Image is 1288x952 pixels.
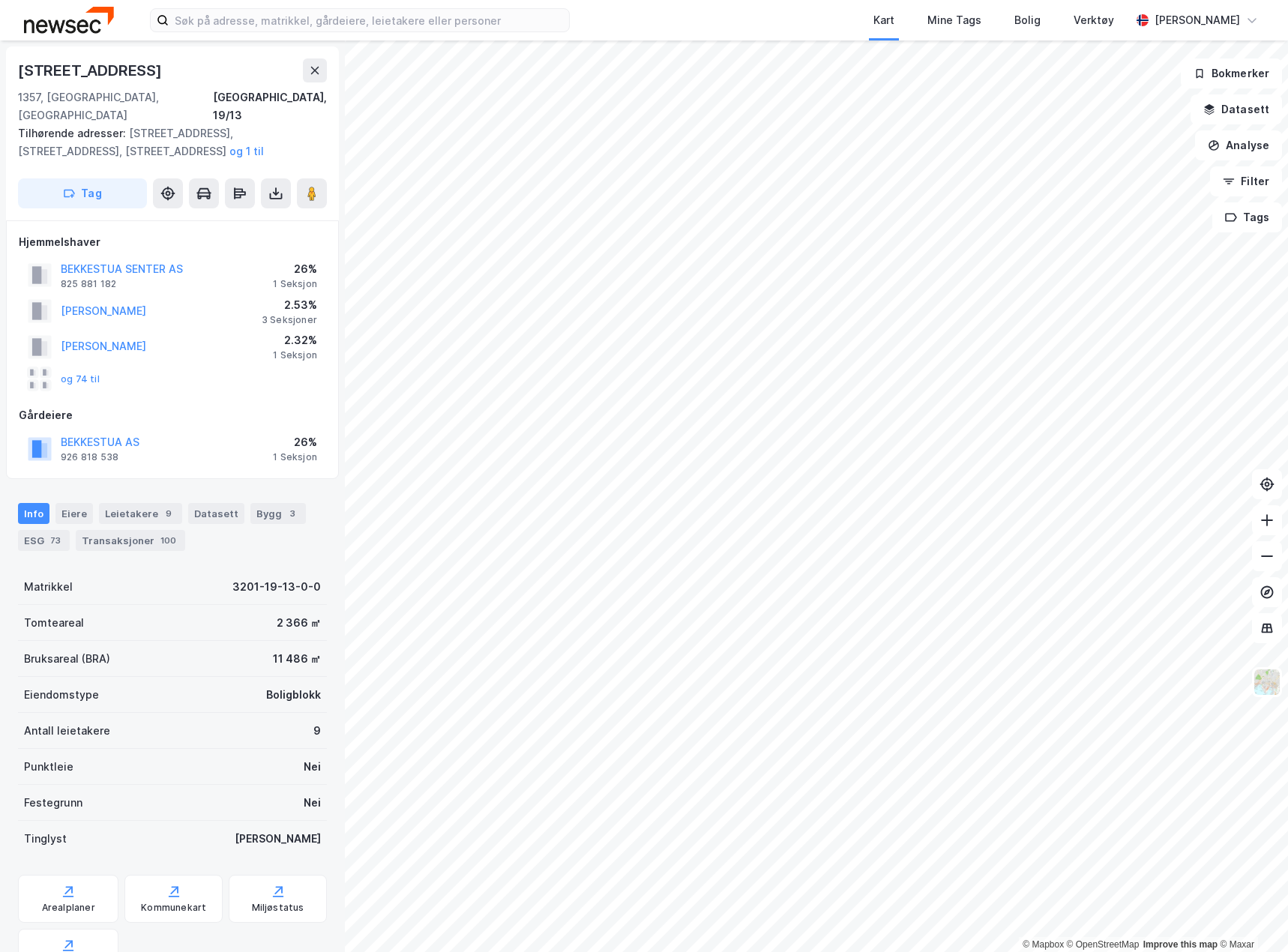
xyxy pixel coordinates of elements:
[24,7,114,33] img: newsec-logo.f6e21ccffca1b3a03d2d.png
[273,331,317,349] div: 2.32%
[273,433,317,451] div: 26%
[19,406,326,424] div: Gårdeiere
[24,794,82,812] div: Festegrunn
[273,260,317,278] div: 26%
[76,530,185,551] div: Transaksjoner
[273,650,321,668] div: 11 486 ㎡
[1210,166,1282,196] button: Filter
[55,503,93,524] div: Eiere
[1191,94,1282,124] button: Datasett
[1014,11,1041,29] div: Bolig
[304,794,321,812] div: Nei
[1195,130,1282,160] button: Analyse
[873,11,894,29] div: Kart
[1155,11,1240,29] div: [PERSON_NAME]
[24,686,99,704] div: Eiendomstype
[262,296,317,314] div: 2.53%
[1074,11,1114,29] div: Verktøy
[47,533,64,548] div: 73
[18,127,129,139] span: Tilhørende adresser:
[273,349,317,361] div: 1 Seksjon
[18,530,70,551] div: ESG
[24,830,67,848] div: Tinglyst
[262,314,317,326] div: 3 Seksjoner
[157,533,179,548] div: 100
[24,722,110,740] div: Antall leietakere
[304,758,321,776] div: Nei
[232,578,321,596] div: 3201-19-13-0-0
[273,278,317,290] div: 1 Seksjon
[61,278,116,290] div: 825 881 182
[24,578,73,596] div: Matrikkel
[18,58,165,82] div: [STREET_ADDRESS]
[250,503,306,524] div: Bygg
[252,902,304,914] div: Miljøstatus
[141,902,206,914] div: Kommunekart
[266,686,321,704] div: Boligblokk
[313,722,321,740] div: 9
[1181,58,1282,88] button: Bokmerker
[235,830,321,848] div: [PERSON_NAME]
[18,124,315,160] div: [STREET_ADDRESS], [STREET_ADDRESS], [STREET_ADDRESS]
[19,233,326,251] div: Hjemmelshaver
[161,506,176,521] div: 9
[1213,880,1288,952] iframe: Chat Widget
[277,614,321,632] div: 2 366 ㎡
[24,758,73,776] div: Punktleie
[1067,939,1140,950] a: OpenStreetMap
[273,451,317,463] div: 1 Seksjon
[1253,668,1281,696] img: Z
[1212,202,1282,232] button: Tags
[169,9,569,31] input: Søk på adresse, matrikkel, gårdeiere, leietakere eller personer
[213,88,327,124] div: [GEOGRAPHIC_DATA], 19/13
[42,902,95,914] div: Arealplaner
[18,178,147,208] button: Tag
[24,614,84,632] div: Tomteareal
[927,11,981,29] div: Mine Tags
[1023,939,1064,950] a: Mapbox
[188,503,244,524] div: Datasett
[285,506,300,521] div: 3
[61,451,118,463] div: 926 818 538
[1143,939,1218,950] a: Improve this map
[99,503,182,524] div: Leietakere
[18,88,213,124] div: 1357, [GEOGRAPHIC_DATA], [GEOGRAPHIC_DATA]
[18,503,49,524] div: Info
[24,650,110,668] div: Bruksareal (BRA)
